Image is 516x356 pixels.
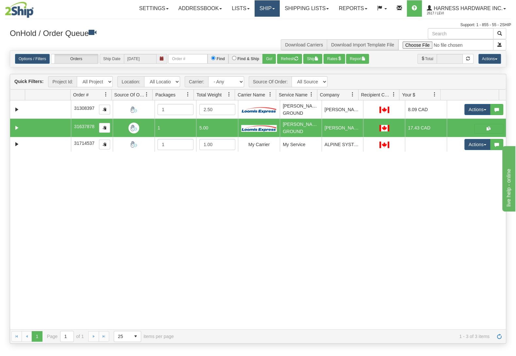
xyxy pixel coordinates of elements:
button: Actions [464,104,491,115]
h3: OnHold / Order Queue [10,28,253,38]
span: Total Weight [196,92,222,98]
label: Find & Ship [237,56,259,62]
div: My Carrier [241,141,277,148]
td: [PERSON_NAME] [322,119,363,137]
img: Manual [128,104,139,115]
span: Ship Date [100,54,124,64]
span: Location: [117,76,144,87]
button: Shipping Documents [474,124,503,134]
a: Expand [13,106,21,114]
input: Import [398,39,493,50]
span: Page 1 [32,331,42,342]
iframe: chat widget [501,144,515,211]
div: live help - online [5,4,60,12]
img: CA [379,107,389,113]
a: Total Weight filter column settings [224,89,235,100]
td: [PERSON_NAME] GROUND [280,100,322,119]
span: 31308397 [74,106,94,111]
span: Source Of Order: [249,76,292,87]
span: Source Of Order [114,92,144,98]
span: Company [320,92,340,98]
span: Your $ [402,92,415,98]
a: Ship [255,0,280,17]
a: Source Of Order filter column settings [141,89,152,100]
span: Packages [155,92,175,98]
span: 2617 / Levi [427,10,476,17]
span: 5.00 [199,125,208,130]
span: 1 - 3 of 3 items [183,334,490,339]
label: Find [217,56,225,62]
a: Settings [134,0,174,17]
img: CA [379,142,389,148]
td: [PERSON_NAME] GROUND [280,119,322,137]
button: Rates [324,54,345,64]
button: Copy to clipboard [99,105,110,114]
a: Your $ filter column settings [429,89,440,100]
button: Go! [262,54,276,64]
a: Harness Hardware Inc. 2617 / Levi [422,0,511,17]
input: Page 1 [60,331,74,342]
div: grid toolbar [10,74,506,90]
img: Manual [128,123,139,133]
td: My Service [280,137,322,152]
label: Quick Filters: [14,78,43,85]
a: Company filter column settings [347,89,358,100]
td: 8.09 CAD [405,100,447,119]
span: Total [417,54,436,64]
span: select [130,331,141,342]
a: Download Carriers [285,42,323,47]
a: Shipping lists [280,0,334,17]
button: Actions [464,139,491,150]
span: Order # [73,92,89,98]
input: Search [428,28,493,39]
label: Orders [51,54,98,63]
a: Order # filter column settings [100,89,111,100]
button: Refresh [277,54,302,64]
a: Lists [227,0,254,17]
span: Page sizes drop down [114,331,141,342]
td: 17.43 CAD [405,119,447,137]
a: Service Name filter column settings [306,89,317,100]
button: Report [346,54,369,64]
a: Recipient Country filter column settings [388,89,399,100]
span: 31637878 [74,124,94,129]
img: Loomis Express [241,106,277,113]
span: items per page [114,331,174,342]
a: Download Import Template File [331,42,394,47]
a: Refresh [494,331,505,342]
span: 31714537 [74,141,94,146]
span: 25 [118,333,126,340]
button: Copy to clipboard [99,123,110,133]
td: [PERSON_NAME] [322,100,363,119]
a: Expand [13,140,21,148]
div: Support: 1 - 855 - 55 - 2SHIP [5,22,511,28]
a: Addressbook [174,0,227,17]
span: Carrier Name [238,92,265,98]
td: ALPINE SYSTEMS CORP [322,137,363,152]
input: Order # [168,54,208,64]
a: Reports [334,0,372,17]
span: Recipient Country [361,92,391,98]
span: Carrier: [185,76,208,87]
img: Manual [128,139,139,150]
img: Loomis Express [241,125,277,131]
a: Options / Filters [15,54,50,64]
span: Page of 1 [47,331,84,342]
img: CA [379,125,389,131]
span: 1 [158,125,160,130]
span: Project Id: [48,76,77,87]
a: Expand [13,124,21,132]
span: Harness Hardware Inc. [432,6,503,11]
span: Service Name [279,92,308,98]
a: Packages filter column settings [182,89,193,100]
button: Ship [303,54,322,64]
button: Actions [478,54,501,64]
button: Search [493,28,506,39]
img: logo2617.jpg [5,2,34,18]
a: Carrier Name filter column settings [265,89,276,100]
button: Copy to clipboard [99,140,110,149]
